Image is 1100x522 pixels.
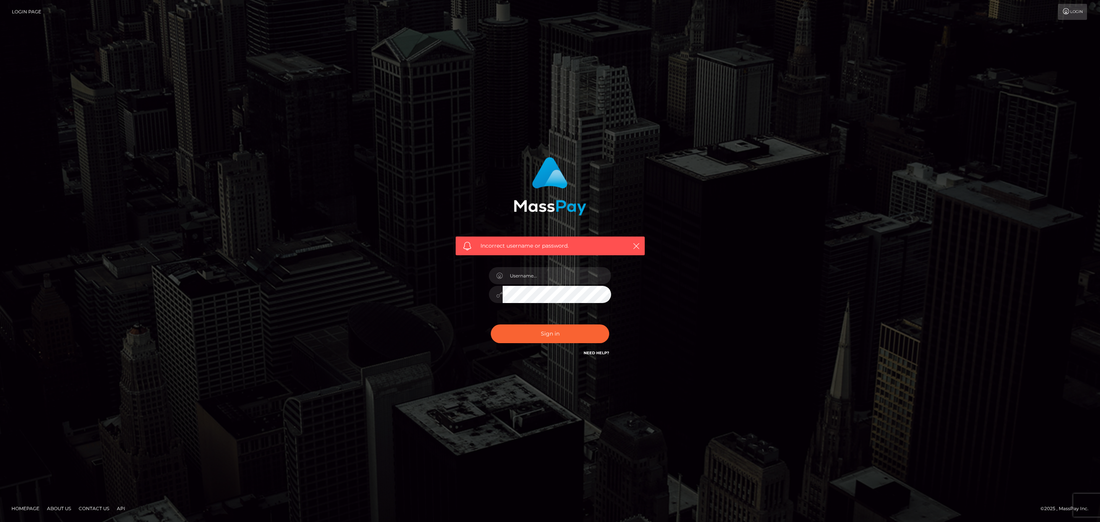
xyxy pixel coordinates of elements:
a: Login [1058,4,1087,20]
a: Login Page [12,4,41,20]
a: Need Help? [584,350,609,355]
button: Sign in [491,324,609,343]
div: © 2025 , MassPay Inc. [1040,504,1094,513]
a: API [114,503,128,514]
a: About Us [44,503,74,514]
img: MassPay Login [514,157,586,216]
a: Contact Us [76,503,112,514]
a: Homepage [8,503,42,514]
span: Incorrect username or password. [480,242,620,250]
input: Username... [503,267,611,284]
